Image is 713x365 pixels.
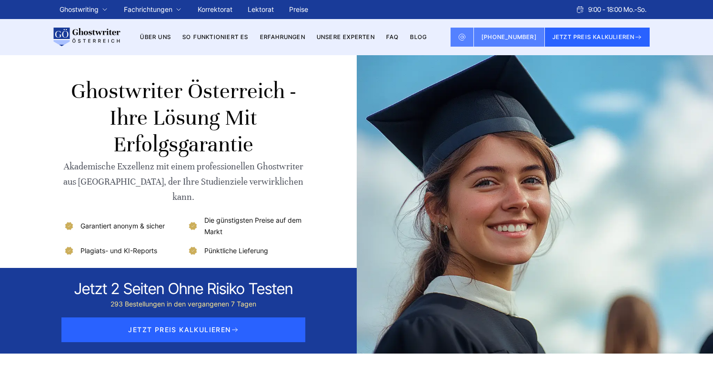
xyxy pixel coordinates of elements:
[182,33,249,40] a: So funktioniert es
[52,28,121,47] img: logo wirschreiben
[260,33,305,40] a: Erfahrungen
[187,215,304,237] li: Die günstigsten Preise auf dem Markt
[187,220,199,232] img: Die günstigsten Preise auf dem Markt
[74,298,293,310] div: 293 Bestellungen in den vergangenen 7 Tagen
[474,28,545,47] a: [PHONE_NUMBER]
[576,6,584,13] img: Schedule
[74,279,293,298] div: Jetzt 2 seiten ohne risiko testen
[187,245,304,256] li: Pünktliche Lieferung
[588,4,646,15] span: 9:00 - 18:00 Mo.-So.
[289,5,308,13] a: Preise
[63,245,180,256] li: Plagiats- und KI-Reports
[63,245,75,256] img: Plagiats- und KI-Reports
[458,33,466,41] img: Email
[187,245,199,256] img: Pünktliche Lieferung
[482,33,537,40] span: [PHONE_NUMBER]
[248,5,274,13] a: Lektorat
[63,78,304,158] h1: Ghostwriter Österreich - Ihre Lösung mit Erfolgsgarantie
[317,33,375,40] a: Unsere Experten
[124,4,172,15] a: Fachrichtungen
[61,317,305,342] span: JETZT PREIS KALKULIEREN
[60,4,99,15] a: Ghostwriting
[63,159,304,205] div: Akademische Exzellenz mit einem professionellen Ghostwriter aus [GEOGRAPHIC_DATA], der Ihre Studi...
[63,220,75,232] img: Garantiert anonym & sicher
[198,5,232,13] a: Korrektorat
[63,215,180,237] li: Garantiert anonym & sicher
[140,33,171,40] a: Über uns
[545,28,650,47] button: JETZT PREIS KALKULIEREN
[410,33,427,40] a: BLOG
[386,33,399,40] a: FAQ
